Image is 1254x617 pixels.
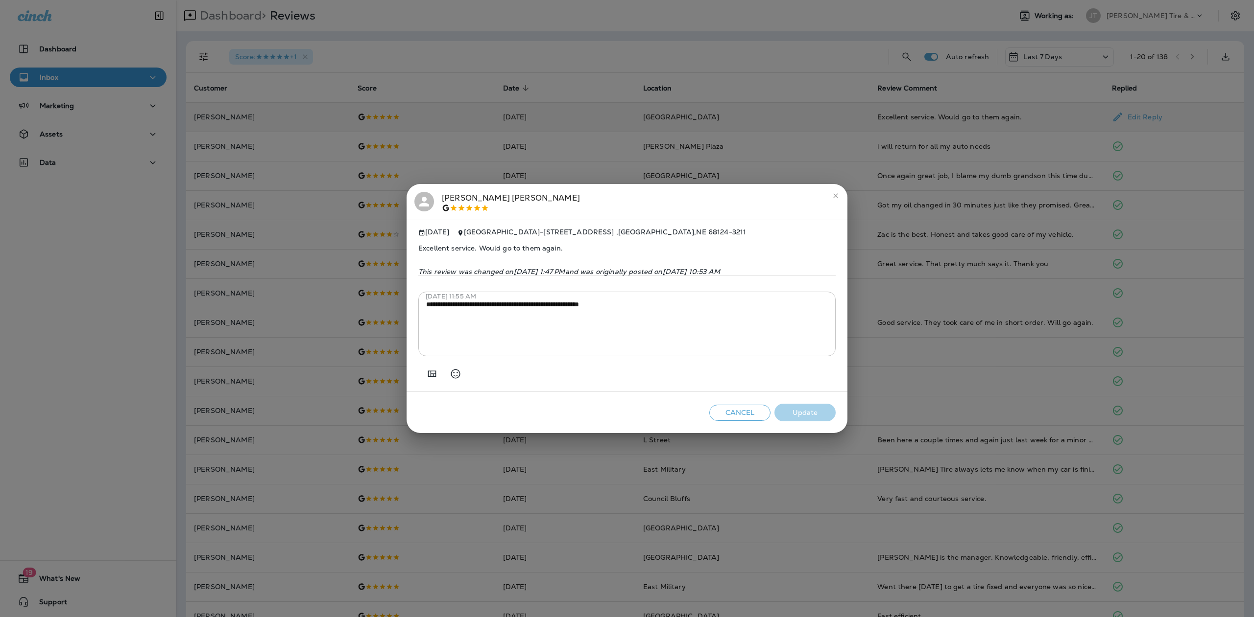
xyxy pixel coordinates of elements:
[418,228,449,236] span: [DATE]
[565,267,721,276] span: and was originally posted on [DATE] 10:53 AM
[422,364,442,384] button: Add in a premade template
[418,268,836,275] p: This review was changed on [DATE] 1:47 PM
[418,236,836,260] span: Excellent service. Would go to them again.
[464,228,746,236] span: [GEOGRAPHIC_DATA] - [STREET_ADDRESS] , [GEOGRAPHIC_DATA] , NE 68124-3211
[828,188,844,204] button: close
[446,364,465,384] button: Select an emoji
[442,192,580,212] div: [PERSON_NAME] [PERSON_NAME]
[709,405,771,421] button: Cancel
